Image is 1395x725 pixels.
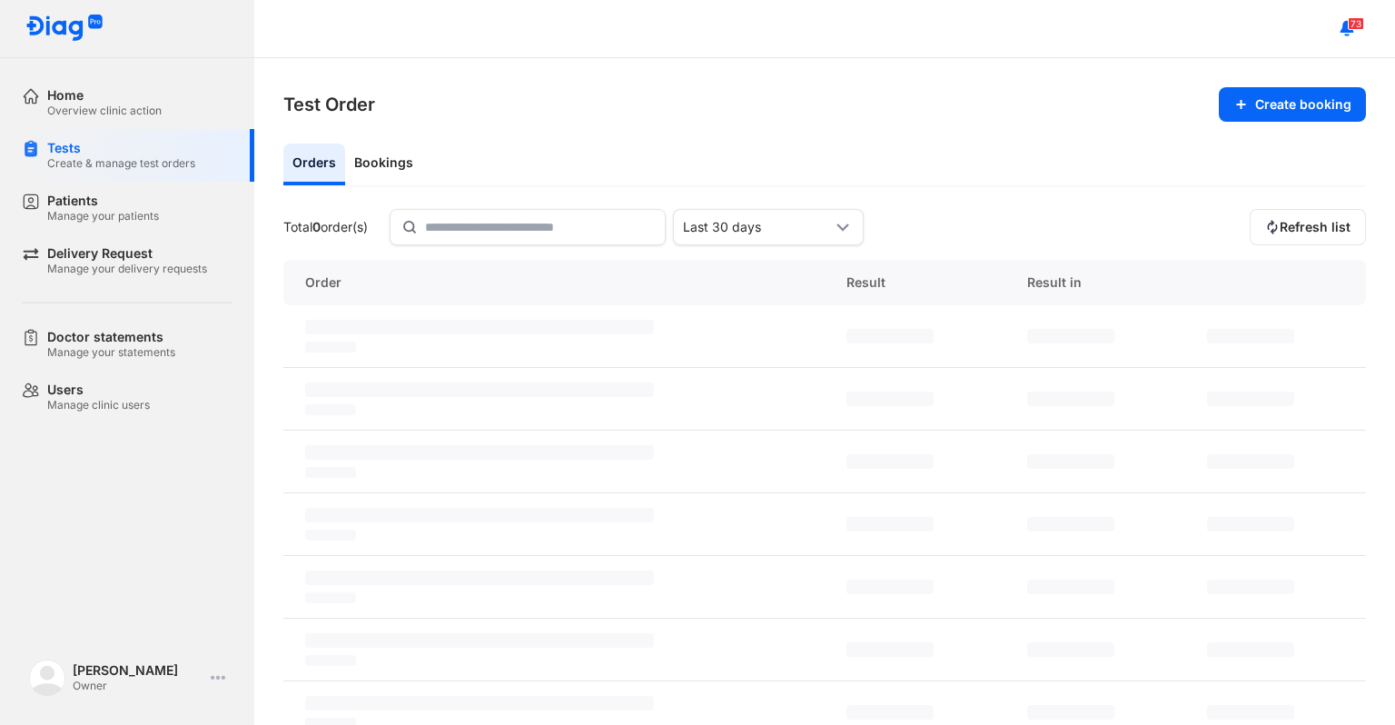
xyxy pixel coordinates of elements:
div: Result in [1005,260,1186,305]
span: ‌ [305,445,654,460]
span: ‌ [305,571,654,585]
span: ‌ [305,404,356,415]
button: Create booking [1219,87,1366,122]
span: ‌ [846,329,934,343]
span: ‌ [305,633,654,648]
span: ‌ [1207,705,1294,720]
span: ‌ [305,592,356,603]
span: ‌ [305,696,654,710]
div: Last 30 days [683,219,832,235]
div: Users [47,382,150,398]
div: Manage your patients [47,209,159,223]
div: Order [283,260,825,305]
span: Refresh list [1280,219,1350,235]
span: ‌ [846,705,934,720]
span: ‌ [305,467,356,478]
span: ‌ [1207,580,1294,594]
div: Home [47,87,162,104]
span: ‌ [1207,642,1294,657]
span: ‌ [1207,454,1294,469]
span: ‌ [1027,392,1114,406]
span: ‌ [1027,329,1114,343]
div: Create & manage test orders [47,156,195,171]
span: 73 [1348,17,1364,30]
div: Owner [73,679,203,693]
span: ‌ [305,320,654,334]
span: ‌ [846,454,934,469]
span: ‌ [1027,642,1114,657]
span: ‌ [305,530,356,541]
h3: Test Order [283,92,375,117]
span: ‌ [1027,454,1114,469]
span: ‌ [305,655,356,666]
span: ‌ [1207,517,1294,531]
span: ‌ [846,517,934,531]
span: ‌ [305,382,654,397]
span: ‌ [1027,705,1114,720]
div: Overview clinic action [47,104,162,118]
div: Total order(s) [283,219,368,235]
div: Bookings [345,144,422,185]
div: Manage your delivery requests [47,262,207,276]
span: ‌ [1027,580,1114,594]
span: 0 [312,219,321,234]
span: ‌ [1207,392,1294,406]
div: Result [825,260,1005,305]
span: ‌ [1027,517,1114,531]
span: ‌ [846,392,934,406]
span: ‌ [305,508,654,522]
div: Delivery Request [47,245,207,262]
div: Patients [47,193,159,209]
img: logo [29,660,65,696]
div: Manage your statements [47,345,175,360]
span: ‌ [305,342,356,353]
div: Tests [47,140,195,156]
button: Refresh list [1250,209,1366,245]
span: ‌ [846,580,934,594]
div: Manage clinic users [47,398,150,412]
div: [PERSON_NAME] [73,662,203,679]
div: Doctor statements [47,329,175,345]
div: Orders [283,144,345,185]
span: ‌ [1207,329,1294,343]
img: logo [25,15,104,43]
span: ‌ [846,642,934,657]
